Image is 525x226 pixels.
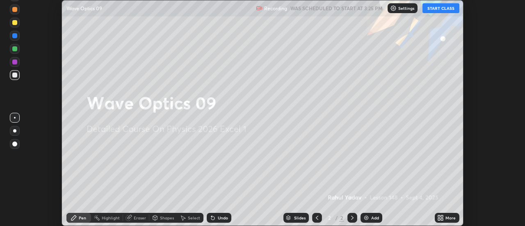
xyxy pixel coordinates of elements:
h5: WAS SCHEDULED TO START AT 3:25 PM [290,5,383,12]
p: Recording [264,5,287,11]
button: START CLASS [422,3,459,13]
img: class-settings-icons [390,5,397,11]
img: add-slide-button [363,215,370,221]
div: Select [188,216,200,220]
div: / [335,215,338,220]
div: More [445,216,456,220]
div: Shapes [160,216,174,220]
p: Wave Optics 09 [66,5,102,11]
div: Eraser [134,216,146,220]
div: 2 [325,215,333,220]
p: Settings [398,6,414,10]
div: Slides [294,216,306,220]
img: recording.375f2c34.svg [256,5,262,11]
div: Pen [79,216,86,220]
div: Add [371,216,379,220]
div: Undo [218,216,228,220]
div: 2 [339,214,344,221]
div: Highlight [102,216,120,220]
